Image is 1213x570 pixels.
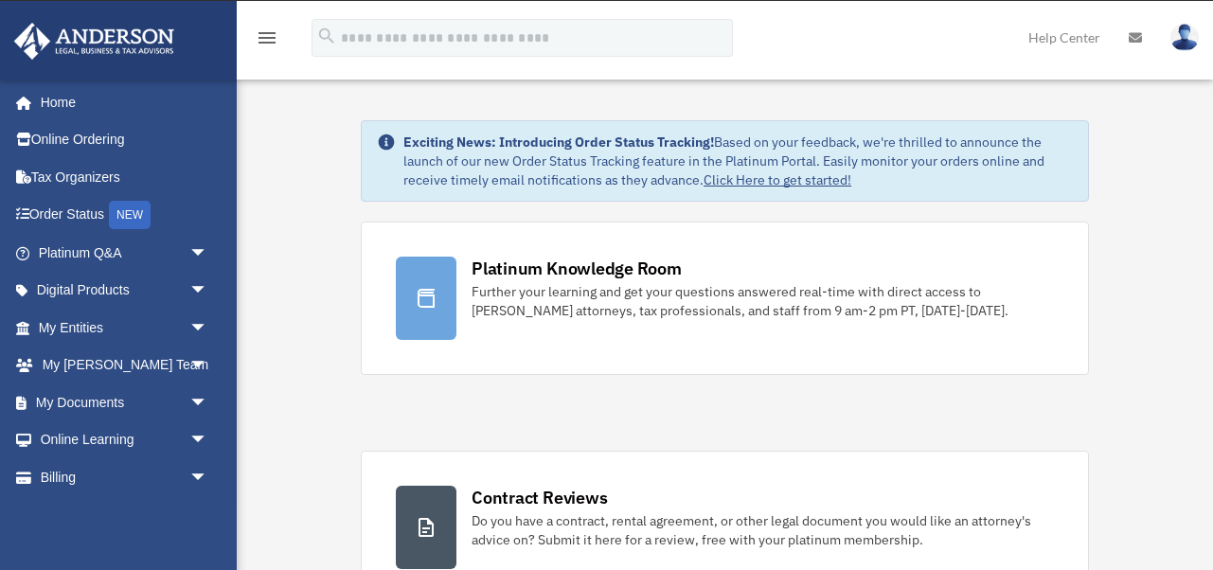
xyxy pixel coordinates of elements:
a: menu [256,33,278,49]
a: Billingarrow_drop_down [13,458,237,496]
div: Platinum Knowledge Room [472,257,682,280]
strong: Exciting News: Introducing Order Status Tracking! [403,134,714,151]
i: menu [256,27,278,49]
span: arrow_drop_down [189,347,227,385]
div: Further your learning and get your questions answered real-time with direct access to [PERSON_NAM... [472,282,1054,320]
a: My [PERSON_NAME] Teamarrow_drop_down [13,347,237,384]
a: Home [13,83,227,121]
a: Click Here to get started! [704,171,851,188]
a: Events Calendar [13,496,237,534]
span: arrow_drop_down [189,309,227,347]
a: Order StatusNEW [13,196,237,235]
span: arrow_drop_down [189,234,227,273]
div: Based on your feedback, we're thrilled to announce the launch of our new Order Status Tracking fe... [403,133,1073,189]
img: Anderson Advisors Platinum Portal [9,23,180,60]
div: Do you have a contract, rental agreement, or other legal document you would like an attorney's ad... [472,511,1054,549]
a: Online Ordering [13,121,237,159]
a: Digital Productsarrow_drop_down [13,272,237,310]
span: arrow_drop_down [189,421,227,460]
span: arrow_drop_down [189,458,227,497]
span: arrow_drop_down [189,272,227,311]
div: NEW [109,201,151,229]
div: Contract Reviews [472,486,607,509]
a: Tax Organizers [13,158,237,196]
i: search [316,26,337,46]
a: Platinum Knowledge Room Further your learning and get your questions answered real-time with dire... [361,222,1089,375]
a: Online Learningarrow_drop_down [13,421,237,459]
a: My Entitiesarrow_drop_down [13,309,237,347]
img: User Pic [1170,24,1199,51]
a: My Documentsarrow_drop_down [13,383,237,421]
a: Platinum Q&Aarrow_drop_down [13,234,237,272]
span: arrow_drop_down [189,383,227,422]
